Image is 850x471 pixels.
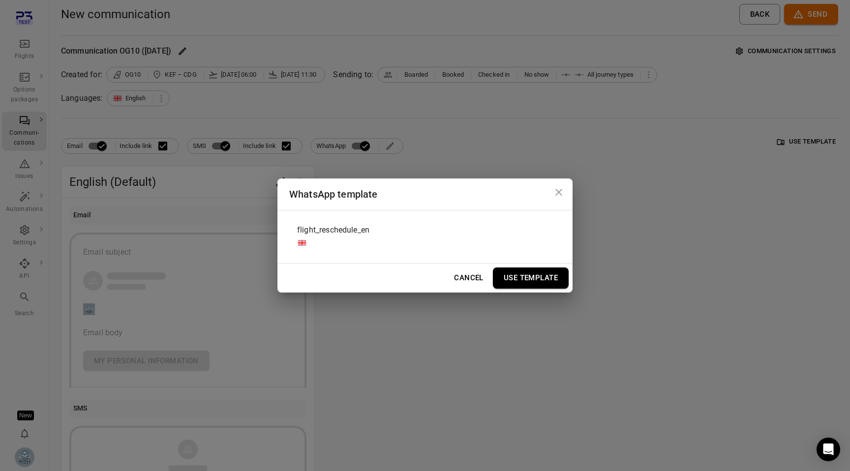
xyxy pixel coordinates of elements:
[297,224,369,236] span: flight_reschedule_en
[493,267,569,288] button: Use Template
[817,438,840,461] div: Open Intercom Messenger
[549,182,569,202] button: Close dialog
[277,178,573,210] h2: WhatsApp template
[289,218,561,255] div: flight_reschedule_en
[449,267,489,288] button: Cancel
